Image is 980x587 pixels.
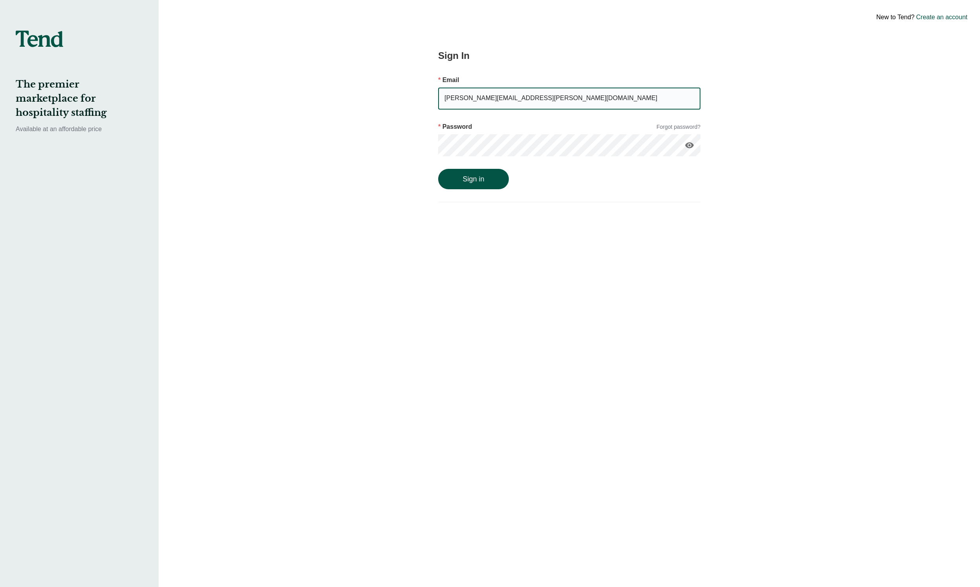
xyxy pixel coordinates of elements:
h2: The premier marketplace for hospitality staffing [16,77,143,120]
h2: Sign In [438,49,700,63]
i: visibility [685,141,694,150]
p: Email [438,75,700,85]
p: Password [438,122,472,132]
a: Forgot password? [656,123,700,131]
button: Sign in [438,169,509,189]
a: Create an account [916,13,967,22]
p: Available at an affordable price [16,124,143,134]
img: tend-logo [16,31,63,47]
